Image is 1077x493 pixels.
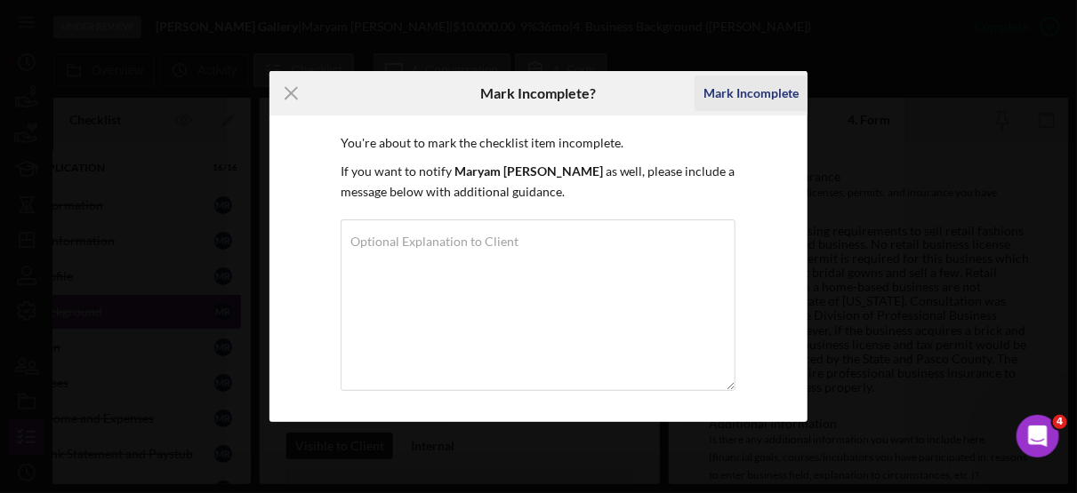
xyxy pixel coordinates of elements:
p: You're about to mark the checklist item incomplete. [341,133,737,153]
p: If you want to notify as well, please include a message below with additional guidance. [341,162,737,202]
h6: Mark Incomplete? [480,85,596,101]
iframe: Intercom live chat [1017,415,1059,457]
div: Mark Incomplete [703,76,799,111]
b: Maryam [PERSON_NAME] [454,163,603,179]
span: 4 [1053,415,1067,429]
button: Mark Incomplete [695,76,808,111]
label: Optional Explanation to Client [350,235,518,249]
